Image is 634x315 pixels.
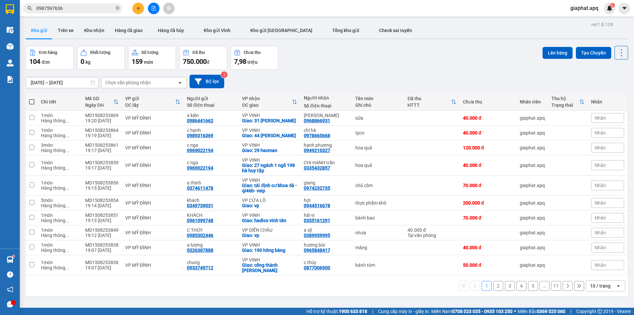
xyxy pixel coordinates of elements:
div: Người nhận [304,95,349,100]
div: 1 món [41,160,79,165]
div: VP MỸ ĐÌNH [125,183,180,188]
div: Tại văn phòng [407,233,456,238]
div: 70.000 đ [463,215,513,220]
span: 6 [611,3,614,8]
div: Giao: vp [242,233,297,238]
div: 0349739031 [187,203,213,208]
div: 40.000 đ [463,130,513,136]
div: CHỊ HẠNH trần [304,160,349,165]
div: MD1508253856 [85,180,119,185]
span: ... [65,185,69,191]
div: VP MỸ ĐÌNH [125,245,180,250]
div: giaphat.apq [520,215,545,220]
div: Giao: 27 ngách 1 ngõ 198 hà huy tập [242,163,297,173]
div: hương bùi [304,242,349,248]
span: message [7,301,13,307]
div: Đã thu [193,50,205,55]
img: warehouse-icon [7,59,14,66]
img: warehouse-icon [7,26,14,33]
span: Nhãn [595,245,606,250]
div: Hàng thông thường [41,185,79,191]
span: ... [65,148,69,153]
span: caret-down [621,5,627,11]
span: notification [7,286,13,293]
div: a sỹ [304,227,349,233]
span: Hỗ trợ kỹ thuật: [306,308,367,315]
strong: 1900 633 818 [339,309,367,314]
th: Toggle SortBy [548,93,588,111]
div: hải vị [304,213,349,218]
div: giaphat.apq [520,163,545,168]
div: Chưa thu [463,99,513,104]
span: ⚪️ [514,310,516,313]
div: MD1508253869 [85,113,119,118]
div: 0961099748 [187,218,213,223]
div: VP nhận [242,96,292,101]
div: Đã thu [407,96,451,101]
span: ... [65,218,69,223]
span: giaphat.apq [565,4,604,12]
div: a thịnh [187,180,236,185]
button: Lên hàng [543,47,573,59]
div: VP CỬA LÒ [242,198,297,203]
button: Tạo Chuyến [576,47,611,59]
button: Bộ lọc [190,75,224,88]
div: 19:20 [DATE] [85,118,119,123]
div: khách [187,198,236,203]
button: Hàng đã giao [110,22,148,38]
span: Cung cấp máy in - giấy in: [378,308,430,315]
div: ĐC lấy [125,102,175,108]
span: 7,98 [234,58,246,65]
div: a lượng [187,242,236,248]
div: VP MỸ ĐÌNH [125,115,180,121]
div: Hàng thông thường [41,265,79,270]
div: MD1508253838 [85,242,119,248]
div: Giao: 190 hông bàng [242,248,297,253]
div: 1 món [41,128,79,133]
div: Mã GD [85,96,113,101]
button: 2 [493,281,503,291]
strong: 0369 525 060 [537,309,565,314]
div: giaphat.apq [520,245,545,250]
input: Tìm tên, số ĐT hoặc mã đơn [36,5,114,12]
div: VP MỸ ĐÌNH [125,145,180,150]
div: 19:07 [DATE] [85,265,119,270]
div: 19:15 [DATE] [85,185,119,191]
div: 0877006900 [304,265,330,270]
div: Giao: hadico vinh tân [242,218,297,223]
button: Kho nhận [79,22,110,38]
div: MD1508253836 [85,260,119,265]
span: Kho gửi Vinh [204,28,230,33]
div: 40.000 đ [407,227,456,233]
div: c nga [187,142,236,148]
div: chả cốm [355,183,401,188]
div: VP gửi [125,96,175,101]
span: đ [207,59,209,65]
div: 40.000 đ [463,115,513,121]
div: Ghi chú [355,102,401,108]
div: Nhân viên [520,99,545,104]
div: VP MỸ ĐÌNH [125,130,180,136]
div: VP MỸ ĐÌNH [125,262,180,268]
div: a kiên [187,113,236,118]
span: Nhãn [595,183,606,188]
div: 0978665668 [304,133,330,138]
span: Nhãn [595,115,606,121]
span: Nhãn [595,145,606,150]
span: aim [166,6,171,11]
div: VP MỸ ĐÌNH [125,215,180,220]
div: giaphat.apq [520,183,545,188]
div: 10 / trang [590,283,611,289]
div: tpcn [355,130,401,136]
div: giang [304,180,349,185]
button: Đã thu750.000đ [179,46,227,70]
div: 19:07 [DATE] [85,248,119,253]
span: Nhãn [595,130,606,136]
span: ... [65,233,69,238]
div: 19:17 [DATE] [85,165,119,171]
span: Kho gửi [GEOGRAPHIC_DATA] [250,28,312,33]
div: hạnh phương [304,142,349,148]
div: Giao: vp [242,203,297,208]
span: 104 [29,58,40,65]
span: search [27,6,32,11]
